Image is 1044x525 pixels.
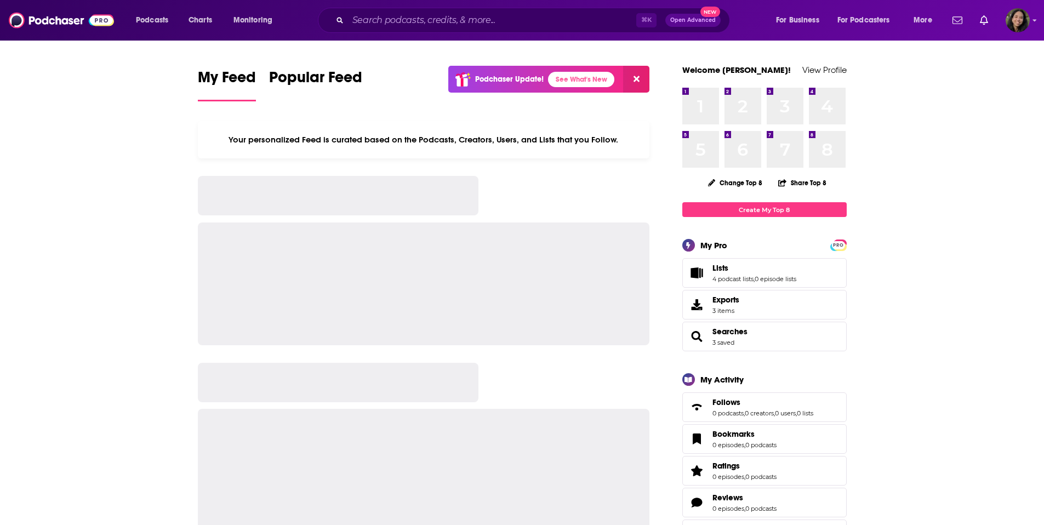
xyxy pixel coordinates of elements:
[682,65,791,75] a: Welcome [PERSON_NAME]!
[181,12,219,29] a: Charts
[9,10,114,31] img: Podchaser - Follow, Share and Rate Podcasts
[712,307,739,315] span: 3 items
[837,13,890,28] span: For Podcasters
[948,11,967,30] a: Show notifications dropdown
[682,322,847,351] span: Searches
[775,409,796,417] a: 0 users
[686,400,708,415] a: Follows
[198,68,256,101] a: My Feed
[975,11,992,30] a: Show notifications dropdown
[682,488,847,517] span: Reviews
[475,75,544,84] p: Podchaser Update!
[744,473,745,481] span: ,
[712,461,740,471] span: Ratings
[712,409,744,417] a: 0 podcasts
[682,456,847,486] span: Ratings
[712,397,740,407] span: Follows
[712,493,777,503] a: Reviews
[686,329,708,344] a: Searches
[774,409,775,417] span: ,
[686,463,708,478] a: Ratings
[744,441,745,449] span: ,
[712,295,739,305] span: Exports
[744,505,745,512] span: ,
[712,397,813,407] a: Follows
[136,13,168,28] span: Podcasts
[712,429,777,439] a: Bookmarks
[328,8,740,33] div: Search podcasts, credits, & more...
[686,265,708,281] a: Lists
[682,424,847,454] span: Bookmarks
[682,290,847,319] a: Exports
[700,240,727,250] div: My Pro
[700,374,744,385] div: My Activity
[686,431,708,447] a: Bookmarks
[712,429,755,439] span: Bookmarks
[797,409,813,417] a: 0 lists
[776,13,819,28] span: For Business
[712,327,748,336] a: Searches
[548,72,614,87] a: See What's New
[745,473,777,481] a: 0 podcasts
[1006,8,1030,32] button: Show profile menu
[1006,8,1030,32] img: User Profile
[712,493,743,503] span: Reviews
[1006,8,1030,32] span: Logged in as BroadleafBooks2
[778,172,827,193] button: Share Top 8
[682,392,847,422] span: Follows
[636,13,657,27] span: ⌘ K
[712,505,744,512] a: 0 episodes
[128,12,182,29] button: open menu
[226,12,287,29] button: open menu
[745,441,777,449] a: 0 podcasts
[198,68,256,93] span: My Feed
[686,495,708,510] a: Reviews
[802,65,847,75] a: View Profile
[665,14,721,27] button: Open AdvancedNew
[754,275,755,283] span: ,
[712,275,754,283] a: 4 podcast lists
[755,275,796,283] a: 0 episode lists
[233,13,272,28] span: Monitoring
[700,7,720,17] span: New
[269,68,362,101] a: Popular Feed
[712,461,777,471] a: Ratings
[914,13,932,28] span: More
[712,473,744,481] a: 0 episodes
[830,12,906,29] button: open menu
[682,258,847,288] span: Lists
[670,18,716,23] span: Open Advanced
[712,263,728,273] span: Lists
[712,339,734,346] a: 3 saved
[768,12,833,29] button: open menu
[744,409,745,417] span: ,
[701,176,769,190] button: Change Top 8
[712,441,744,449] a: 0 episodes
[682,202,847,217] a: Create My Top 8
[198,121,650,158] div: Your personalized Feed is curated based on the Podcasts, Creators, Users, and Lists that you Follow.
[832,241,845,249] a: PRO
[269,68,362,93] span: Popular Feed
[796,409,797,417] span: ,
[189,13,212,28] span: Charts
[348,12,636,29] input: Search podcasts, credits, & more...
[686,297,708,312] span: Exports
[745,409,774,417] a: 0 creators
[745,505,777,512] a: 0 podcasts
[906,12,946,29] button: open menu
[712,263,796,273] a: Lists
